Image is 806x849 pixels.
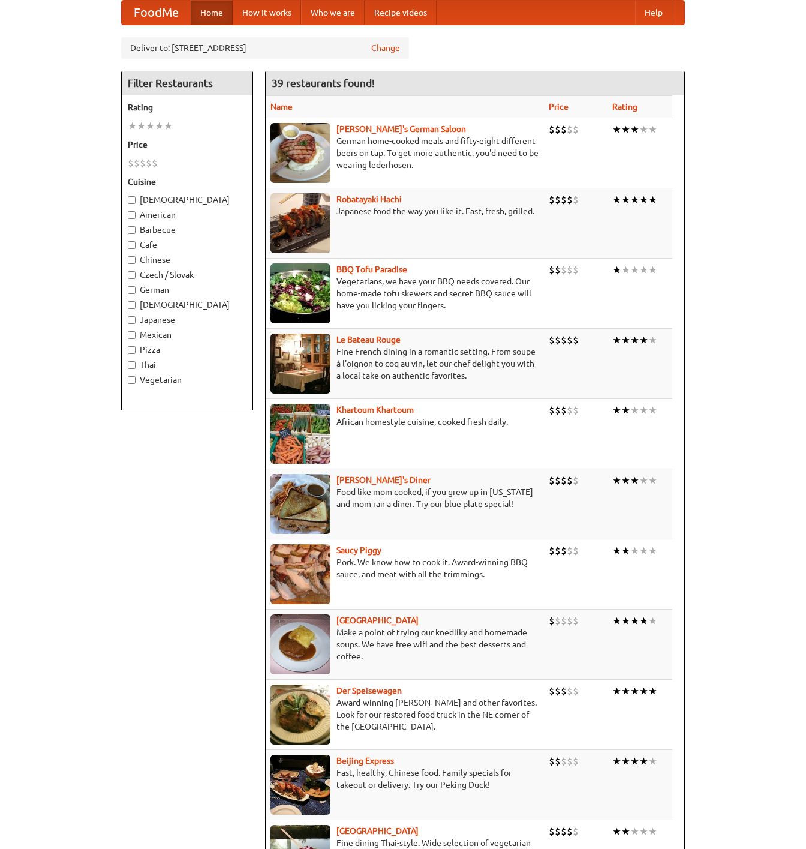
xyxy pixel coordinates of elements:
li: ★ [128,119,137,133]
li: ★ [612,404,621,417]
li: ★ [639,614,648,628]
li: $ [573,755,579,768]
input: Pizza [128,346,136,354]
li: ★ [648,123,657,136]
li: $ [152,157,158,170]
li: $ [567,334,573,347]
li: $ [555,334,561,347]
p: Vegetarians, we have your BBQ needs covered. Our home-made tofu skewers and secret BBQ sauce will... [270,275,539,311]
input: [DEMOGRAPHIC_DATA] [128,196,136,204]
li: ★ [630,825,639,838]
li: ★ [630,334,639,347]
li: $ [561,474,567,487]
li: $ [561,755,567,768]
li: ★ [639,544,648,557]
li: $ [567,825,573,838]
li: $ [549,825,555,838]
li: ★ [648,474,657,487]
a: Price [549,102,569,112]
li: $ [555,755,561,768]
p: Food like mom cooked, if you grew up in [US_STATE] and mom ran a diner. Try our blue plate special! [270,486,539,510]
li: ★ [612,193,621,206]
li: $ [567,263,573,277]
label: German [128,284,246,296]
a: Le Bateau Rouge [336,335,401,344]
li: ★ [137,119,146,133]
li: ★ [630,755,639,768]
li: ★ [639,334,648,347]
img: beijing.jpg [270,755,330,815]
li: ★ [639,123,648,136]
li: $ [549,755,555,768]
li: $ [567,614,573,628]
li: ★ [612,685,621,698]
li: $ [549,334,555,347]
li: $ [561,193,567,206]
li: $ [573,614,579,628]
li: $ [555,193,561,206]
li: ★ [621,544,630,557]
li: $ [549,614,555,628]
label: Cafe [128,239,246,251]
ng-pluralize: 39 restaurants found! [272,77,375,89]
p: Fine French dining in a romantic setting. From soupe à l'oignon to coq au vin, let our chef delig... [270,346,539,382]
p: Fast, healthy, Chinese food. Family specials for takeout or delivery. Try our Peking Duck! [270,767,539,791]
li: ★ [648,755,657,768]
input: Thai [128,361,136,369]
li: $ [573,474,579,487]
li: $ [549,193,555,206]
li: $ [567,404,573,417]
input: German [128,286,136,294]
li: $ [555,123,561,136]
li: ★ [630,614,639,628]
li: ★ [639,825,648,838]
li: ★ [621,123,630,136]
li: $ [561,404,567,417]
a: [GEOGRAPHIC_DATA] [336,616,419,625]
label: Chinese [128,254,246,266]
a: [PERSON_NAME]'s Diner [336,475,431,485]
label: Japanese [128,314,246,326]
p: African homestyle cuisine, cooked fresh daily. [270,416,539,428]
label: Mexican [128,329,246,341]
li: ★ [621,755,630,768]
img: tofuparadise.jpg [270,263,330,323]
li: ★ [612,614,621,628]
li: $ [561,123,567,136]
a: How it works [233,1,301,25]
a: Beijing Express [336,756,394,766]
li: ★ [648,263,657,277]
h4: Filter Restaurants [122,71,252,95]
li: $ [573,123,579,136]
label: Barbecue [128,224,246,236]
input: Mexican [128,331,136,339]
li: ★ [612,474,621,487]
input: Czech / Slovak [128,271,136,279]
label: Czech / Slovak [128,269,246,281]
img: speisewagen.jpg [270,685,330,745]
li: $ [573,404,579,417]
a: BBQ Tofu Paradise [336,265,407,274]
li: $ [561,263,567,277]
li: $ [573,193,579,206]
li: $ [555,474,561,487]
li: $ [567,474,573,487]
p: Pork. We know how to cook it. Award-winning BBQ sauce, and meat with all the trimmings. [270,556,539,580]
li: $ [140,157,146,170]
label: Vegetarian [128,374,246,386]
h5: Price [128,139,246,151]
h5: Rating [128,101,246,113]
li: $ [555,614,561,628]
input: American [128,211,136,219]
li: $ [555,685,561,698]
a: Change [371,42,400,54]
li: ★ [648,404,657,417]
li: $ [567,755,573,768]
b: Saucy Piggy [336,545,381,555]
b: Robatayaki Hachi [336,194,402,204]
